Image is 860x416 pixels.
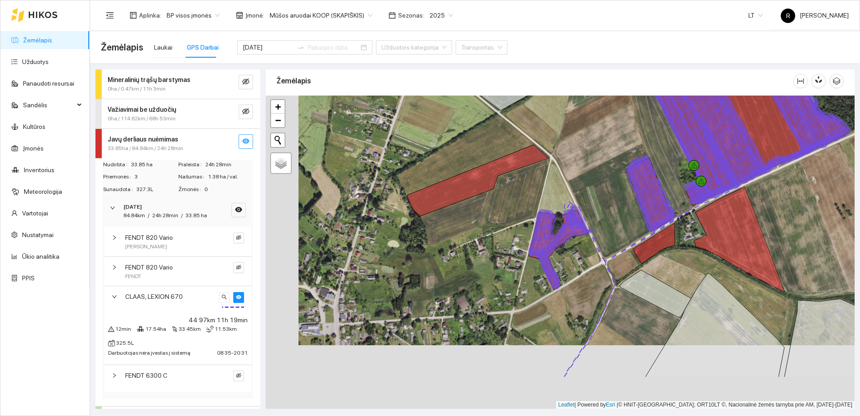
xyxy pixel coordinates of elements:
[125,262,173,272] span: FENDT 820 Vario
[271,114,285,127] a: Zoom out
[178,160,205,169] span: Praleista
[297,44,304,51] span: to
[112,294,117,299] span: right
[276,68,793,94] div: Žemėlapis
[23,123,45,130] a: Kultūros
[242,108,249,116] span: eye-invisible
[110,205,115,210] span: right
[108,85,166,93] span: 0ha / 0.47km / 11h 3min
[23,145,44,152] a: Įmonės
[23,96,74,114] span: Sandėlis
[235,206,242,215] span: eye
[108,350,190,356] span: Darbuotojas nėra įvestas į sistemą
[172,326,178,332] span: node-index
[178,173,208,181] span: Našumas
[116,339,134,347] span: 325.5L
[104,286,251,313] div: CLAAS, LEXION 670searcheye
[104,365,251,392] div: FENDT 6300 Ceye-invisible
[22,231,54,238] a: Nustatymai
[131,160,177,169] span: 33.85 ha
[23,37,52,44] a: Žemėlapis
[271,153,291,173] a: Layers
[242,78,249,87] span: eye-invisible
[24,188,62,195] a: Meteorologija
[231,203,246,217] button: eye
[108,114,176,123] span: 0ha / 114.62km / 68h 53min
[793,74,808,88] button: column-width
[239,75,253,89] button: eye-invisible
[178,185,204,194] span: Žmonės
[22,274,35,282] a: PPIS
[152,212,178,219] span: 24h 28min
[270,9,372,22] span: Mūšos aruodai KOOP (SKAPIŠKIS)
[217,350,248,356] span: 08:35 - 20:31
[167,9,220,22] span: BP visos įmonės
[606,402,616,408] a: Esri
[103,160,131,169] span: Nudirbta
[558,402,575,408] a: Leaflet
[130,12,137,19] span: layout
[108,326,114,332] span: warning
[181,212,183,219] span: /
[125,292,183,302] span: CLAAS, LEXION 670
[219,292,230,303] button: search
[556,401,855,409] div: | Powered by © HNIT-[GEOGRAPHIC_DATA]; ORT10LT ©, Nacionalinė žemės tarnyba prie AM, [DATE]-[DATE]
[108,136,178,143] strong: Javų derliaus nuėmimas
[22,210,48,217] a: Vartotojai
[148,212,149,219] span: /
[297,44,304,51] span: swap-right
[308,42,359,52] input: Pabaigos data
[617,402,618,408] span: |
[748,9,763,22] span: LT
[104,227,251,256] div: FENDT 820 Vario[PERSON_NAME]eye-invisible
[123,204,142,210] strong: [DATE]
[103,197,253,225] div: [DATE]84.84km/24h 28min/33.85 haeye
[125,272,141,281] span: FENDT
[23,80,74,87] a: Panaudoti resursai
[125,370,167,380] span: FENDT 6300 C
[271,133,285,147] button: Initiate a new search
[108,144,183,153] span: 33.85ha / 84.84km / 24h 28min
[145,325,166,334] span: 17.54ha
[236,265,241,271] span: eye-invisible
[236,235,241,241] span: eye-invisible
[104,257,251,286] div: FENDT 820 VarioFENDTeye-invisible
[95,69,260,99] div: Mineralinių trąšų barstymas0ha / 0.47km / 11h 3mineye-invisible
[22,253,59,260] a: Ūkio analitika
[139,10,161,20] span: Aplinka :
[95,99,260,128] div: Važiavimai be užduočių0ha / 114.62km / 68h 53mineye-invisible
[239,134,253,149] button: eye
[112,265,117,270] span: right
[389,12,396,19] span: calendar
[215,325,237,334] span: 11.53km
[154,42,172,52] div: Laukai
[179,325,201,334] span: 33.45km
[112,235,117,240] span: right
[271,100,285,114] a: Zoom in
[115,325,131,334] span: 12min
[781,12,849,19] span: [PERSON_NAME]
[242,137,249,146] span: eye
[95,129,260,158] div: Javų derliaus nuėmimas33.85ha / 84.84km / 24h 28mineye
[103,173,135,181] span: Priemonės
[106,11,114,19] span: menu-fold
[430,9,453,22] span: 2025
[236,373,241,379] span: eye-invisible
[101,6,119,24] button: menu-fold
[233,292,244,303] button: eye
[233,233,244,243] button: eye-invisible
[186,212,207,219] span: 33.85 ha
[189,315,248,325] span: 44.97km 11h 19min
[112,373,117,378] span: right
[398,10,424,20] span: Sezonas :
[245,10,264,20] span: Įmonė :
[233,370,244,381] button: eye-invisible
[24,166,54,174] a: Inventorius
[103,185,136,194] span: Sunaudota
[233,262,244,273] button: eye-invisible
[204,185,253,194] span: 0
[108,76,190,83] strong: Mineralinių trąšų barstymas
[243,42,294,52] input: Pradžios data
[187,42,219,52] div: GPS Darbai
[101,40,143,55] span: Žemėlapis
